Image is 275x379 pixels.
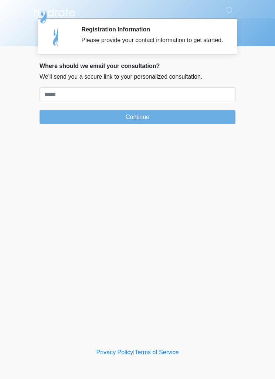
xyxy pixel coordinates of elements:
[45,26,67,48] img: Agent Avatar
[133,349,135,355] a: |
[40,62,235,69] h2: Where should we email your consultation?
[40,110,235,124] button: Continue
[40,72,235,81] p: We'll send you a secure link to your personalized consultation.
[81,36,224,45] div: Please provide your contact information to get started.
[96,349,133,355] a: Privacy Policy
[32,6,77,24] img: Hydrate IV Bar - Scottsdale Logo
[135,349,179,355] a: Terms of Service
